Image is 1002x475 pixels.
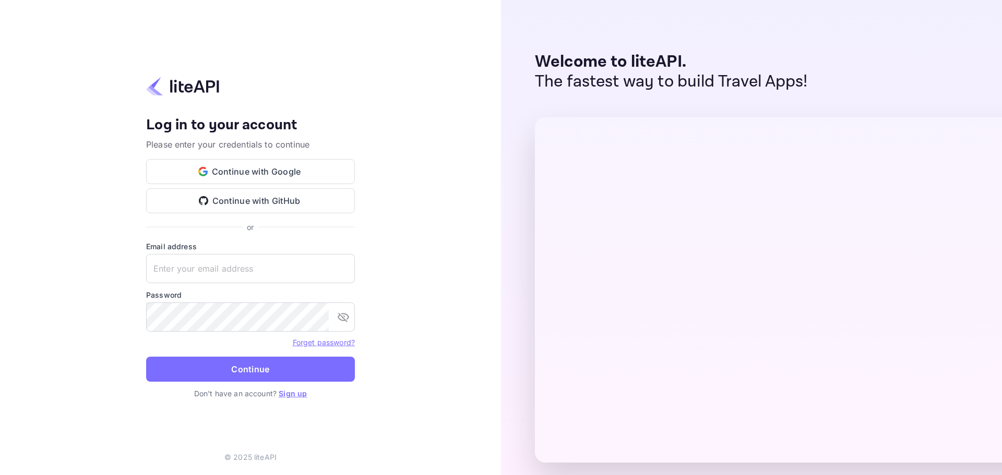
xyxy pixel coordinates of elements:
p: The fastest way to build Travel Apps! [535,72,808,92]
button: Continue with Google [146,159,355,184]
a: Sign up [279,389,307,398]
h4: Log in to your account [146,116,355,135]
label: Password [146,289,355,300]
p: Welcome to liteAPI. [535,52,808,72]
a: Forget password? [293,338,355,347]
button: Continue [146,357,355,382]
p: or [247,222,254,233]
p: Please enter your credentials to continue [146,138,355,151]
input: Enter your email address [146,254,355,283]
label: Email address [146,241,355,252]
p: © 2025 liteAPI [224,452,277,462]
img: liteapi [146,76,219,96]
button: toggle password visibility [333,307,354,327]
button: Continue with GitHub [146,188,355,213]
a: Forget password? [293,337,355,347]
p: Don't have an account? [146,388,355,399]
